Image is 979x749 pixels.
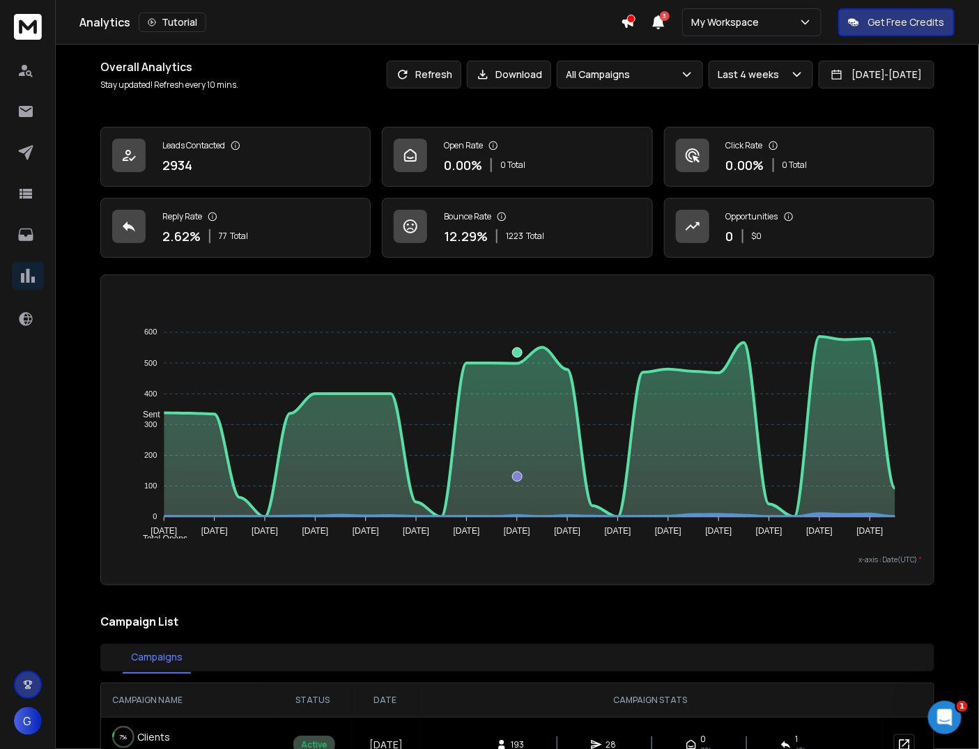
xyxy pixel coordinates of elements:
a: Bounce Rate12.29%1223Total [382,198,652,258]
th: CAMPAIGN NAME [101,684,275,717]
p: Last 4 weeks [718,68,785,82]
p: 2.62 % [162,226,201,246]
p: Refresh [415,68,452,82]
p: Click Rate [726,140,763,151]
button: [DATE]-[DATE] [819,61,934,88]
p: Open Rate [444,140,483,151]
span: Total [526,231,544,242]
p: x-axis : Date(UTC) [112,555,923,565]
button: Get Free Credits [838,8,955,36]
p: Opportunities [726,211,778,222]
span: 1 [796,734,799,745]
tspan: [DATE] [857,526,884,536]
tspan: [DATE] [655,526,681,536]
th: DATE [352,684,419,717]
tspan: 500 [144,359,157,367]
iframe: Intercom live chat [928,701,962,734]
p: 0 Total [500,160,525,171]
th: STATUS [275,684,352,717]
a: Open Rate0.00%0 Total [382,127,652,187]
h1: Overall Analytics [100,59,238,75]
p: Bounce Rate [444,211,491,222]
button: Refresh [387,61,461,88]
p: 2934 [162,155,192,175]
tspan: [DATE] [806,526,833,536]
p: 12.29 % [444,226,488,246]
tspan: [DATE] [353,526,379,536]
tspan: [DATE] [201,526,228,536]
a: Leads Contacted2934 [100,127,371,187]
tspan: [DATE] [454,526,480,536]
tspan: 0 [153,513,157,521]
p: Stay updated! Refresh every 10 mins. [100,79,238,91]
p: All Campaigns [566,68,635,82]
div: Analytics [79,13,621,32]
span: 3 [660,11,670,21]
tspan: 100 [144,482,157,491]
tspan: [DATE] [151,526,178,536]
span: 0 [701,734,707,745]
tspan: [DATE] [605,526,631,536]
span: 1 [957,701,968,712]
button: Tutorial [139,13,206,32]
p: $ 0 [752,231,762,242]
tspan: [DATE] [756,526,783,536]
button: Download [467,61,551,88]
tspan: [DATE] [252,526,278,536]
tspan: [DATE] [504,526,530,536]
span: Total Opens [132,534,187,543]
tspan: [DATE] [403,526,429,536]
tspan: 200 [144,451,157,459]
a: Click Rate0.00%0 Total [664,127,934,187]
p: 7 % [120,730,128,744]
p: Download [495,68,542,82]
tspan: 400 [144,389,157,398]
tspan: [DATE] [706,526,732,536]
tspan: 600 [144,328,157,337]
p: Reply Rate [162,211,202,222]
tspan: [DATE] [302,526,329,536]
p: 0.00 % [726,155,764,175]
span: 77 [219,231,227,242]
h2: Campaign List [100,613,934,630]
tspan: 300 [144,420,157,428]
p: Get Free Credits [868,15,945,29]
p: 0 [726,226,734,246]
span: Total [230,231,248,242]
p: Leads Contacted [162,140,225,151]
th: CAMPAIGN STATS [419,684,883,717]
p: My Workspace [691,15,764,29]
button: G [14,707,42,735]
span: 1223 [506,231,523,242]
a: Reply Rate2.62%77Total [100,198,371,258]
a: Opportunities0$0 [664,198,934,258]
button: Campaigns [123,642,191,674]
p: 0.00 % [444,155,482,175]
span: Sent [132,410,160,419]
tspan: [DATE] [555,526,581,536]
p: 0 Total [783,160,808,171]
